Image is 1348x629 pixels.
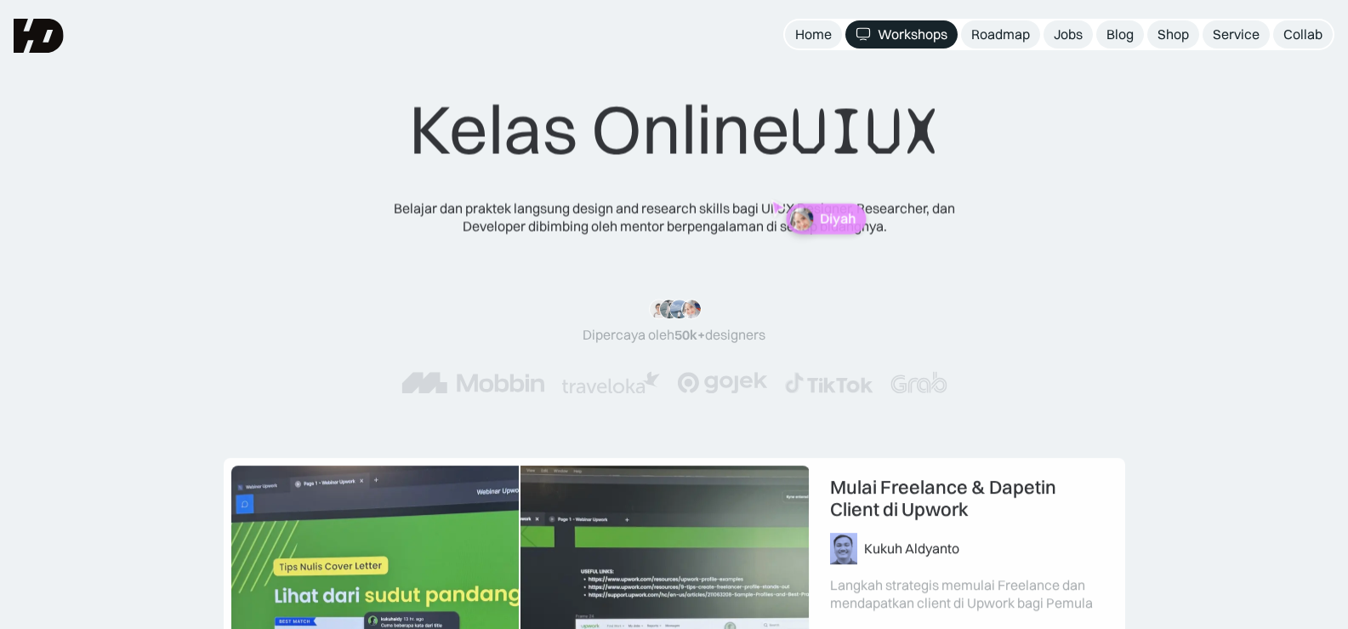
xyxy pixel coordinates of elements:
a: Roadmap [961,20,1040,49]
a: Blog [1096,20,1144,49]
span: UIUX [790,90,940,172]
a: Shop [1147,20,1199,49]
div: Shop [1157,26,1189,43]
div: Collab [1283,26,1322,43]
div: Blog [1106,26,1134,43]
a: Collab [1273,20,1333,49]
p: Diyah [820,211,856,227]
div: Kelas Online [409,88,940,172]
a: Home [785,20,842,49]
a: Jobs [1044,20,1093,49]
div: Jobs [1054,26,1083,43]
a: Service [1203,20,1270,49]
div: Belajar dan praktek langsung design and research skills bagi UI UX Designer, Researcher, dan Deve... [368,199,981,235]
span: 50k+ [674,326,705,343]
a: Workshops [845,20,958,49]
div: Roadmap [971,26,1030,43]
div: Service [1213,26,1260,43]
div: Dipercaya oleh designers [583,326,765,344]
div: Workshops [878,26,947,43]
div: Home [795,26,832,43]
